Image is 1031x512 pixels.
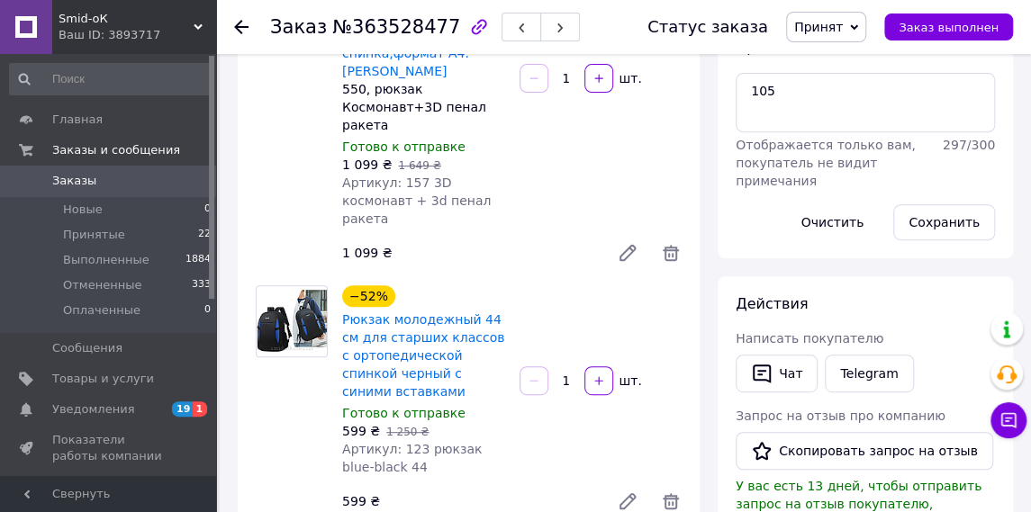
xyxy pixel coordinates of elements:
span: 1 649 ₴ [398,159,440,172]
span: Запрос на отзыв про компанию [736,409,945,423]
button: Скопировать запрос на отзыв [736,432,993,470]
button: Чат [736,355,818,392]
span: №363528477 [332,16,460,38]
a: Рюкзак молодежный 44 cм для старших классов с ортопедической спинкой черный с синими вставками [342,312,504,399]
img: Рюкзак молодежный 44 cм для старших классов с ортопедической спинкой черный с синими вставками [257,290,327,354]
span: Примечания [736,39,829,56]
textarea: 105 [736,73,995,132]
span: Сообщения [52,340,122,356]
div: 1 099 ₴ [335,240,602,265]
div: шт. [615,69,644,87]
span: 297 / 300 [943,138,995,152]
span: Уведомления [52,401,134,418]
span: Выполненные [63,252,149,268]
span: 1 [193,401,207,417]
span: Готово к отправке [342,139,466,154]
span: Удалить [660,242,682,264]
a: Telegram [825,355,913,392]
button: Очистить [786,204,880,240]
span: 1 099 ₴ [342,157,392,172]
span: Отображается только вам, покупатель не видит примечания [736,138,916,188]
div: шт. [615,372,644,390]
div: Вернуться назад [234,18,249,36]
button: Чат с покупателем [990,402,1026,438]
span: Заказ [270,16,327,38]
span: Оплаченные [63,302,140,319]
span: Главная [52,112,103,128]
span: 22 [198,227,211,243]
span: Заказ выполнен [899,21,999,34]
span: Заказы и сообщения [52,142,180,158]
span: 1 250 ₴ [386,426,429,438]
a: Редактировать [610,235,646,271]
button: Сохранить [893,204,995,240]
button: Заказ выполнен [884,13,1013,40]
span: 19 [172,401,193,417]
span: Артикул: 123 рюкзак blue-black 44 [342,442,482,474]
span: Удалить [660,490,682,512]
span: Smid-оК [59,11,194,27]
span: Готово к отправке [342,406,466,420]
span: 333 [192,277,211,293]
span: 1884 [185,252,211,268]
span: Принятые [63,227,125,243]
span: Отмененные [63,277,141,293]
div: −52% [342,285,395,307]
div: Ваш ID: 3893717 [59,27,216,43]
span: Товары и услуги [52,371,154,387]
div: Статус заказа [647,18,768,36]
input: Поиск [9,63,213,95]
span: Новые [63,202,103,218]
span: Действия [736,295,808,312]
div: 550, рюкзак Космонавт+3D пенал ракета [342,80,505,134]
span: 0 [204,302,211,319]
span: 599 ₴ [342,424,380,438]
span: 0 [204,202,211,218]
span: Написать покупателю [736,331,883,346]
span: Артикул: 157 3D космонавт + 3d пенал ракета [342,175,491,226]
span: Заказы [52,173,96,189]
span: Принят [794,20,843,34]
span: Показатели работы компании [52,432,167,464]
